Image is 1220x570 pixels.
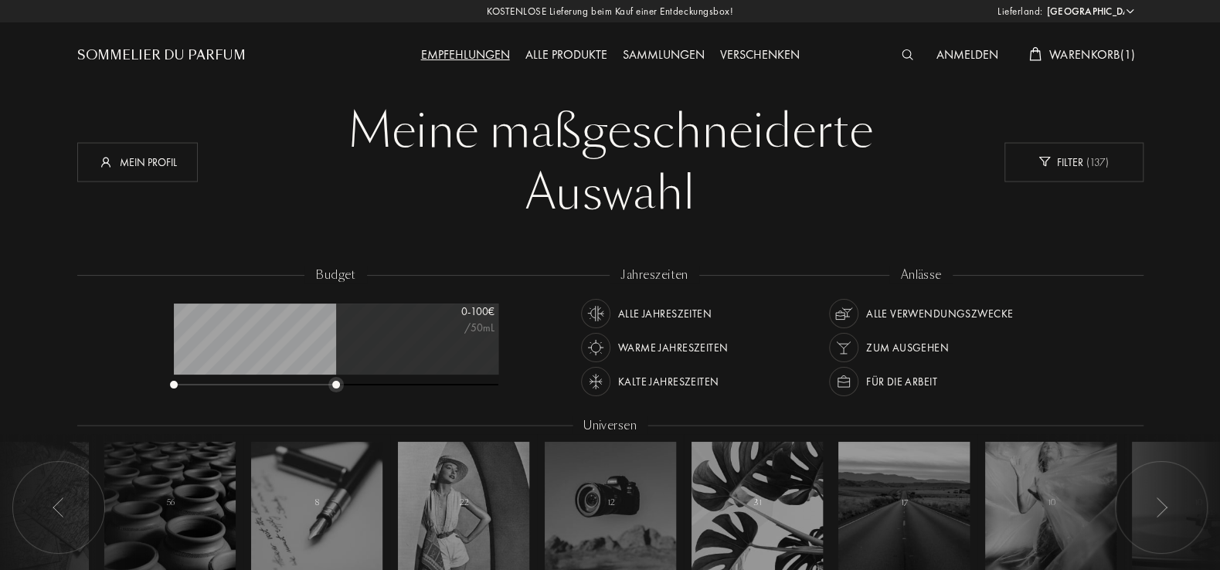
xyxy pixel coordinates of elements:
[833,303,855,324] img: usage_occasion_all_white.svg
[929,46,1006,66] div: Anmelden
[866,333,949,362] div: Zum Ausgehen
[615,46,712,63] a: Sammlungen
[413,46,518,63] a: Empfehlungen
[610,266,698,284] div: jahreszeiten
[866,367,937,396] div: Für die Arbeit
[89,100,1132,162] div: Meine maßgeschneiderte
[518,46,615,63] a: Alle Produkte
[929,46,1006,63] a: Anmelden
[89,162,1132,224] div: Auswahl
[901,497,908,508] span: 17
[1038,157,1050,167] img: new_filter_w.svg
[518,46,615,66] div: Alle Produkte
[573,417,647,435] div: Universen
[1049,46,1136,63] span: Warenkorb ( 1 )
[618,333,729,362] div: Warme Jahreszeiten
[1083,154,1109,168] span: ( 137 )
[585,371,607,392] img: usage_season_cold_white.svg
[833,337,855,358] img: usage_occasion_party_white.svg
[615,46,712,66] div: Sammlungen
[585,337,607,358] img: usage_season_hot_white.svg
[77,142,198,182] div: Mein Profil
[460,497,469,508] span: 22
[1155,497,1167,517] img: arr_left.svg
[618,299,712,328] div: Alle Jahreszeiten
[77,46,246,65] a: Sommelier du Parfum
[712,46,807,66] div: Verschenken
[866,299,1013,328] div: Alle Verwendungszwecke
[902,49,913,60] img: search_icn_white.svg
[712,46,807,63] a: Verschenken
[417,320,494,336] div: /50mL
[889,266,952,284] div: anlässe
[304,266,367,284] div: budget
[997,4,1043,19] span: Lieferland:
[98,154,114,169] img: profil_icn_w.svg
[754,497,762,508] span: 31
[413,46,518,66] div: Empfehlungen
[417,304,494,320] div: 0 - 100 €
[1029,47,1042,61] img: cart_white.svg
[1004,142,1144,182] div: Filter
[833,371,855,392] img: usage_occasion_work_white.svg
[618,367,719,396] div: Kalte Jahreszeiten
[1124,5,1136,17] img: arrow_w.png
[53,497,65,517] img: arr_left.svg
[315,497,319,508] span: 8
[607,497,615,508] span: 12
[585,303,607,324] img: usage_season_average_white.svg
